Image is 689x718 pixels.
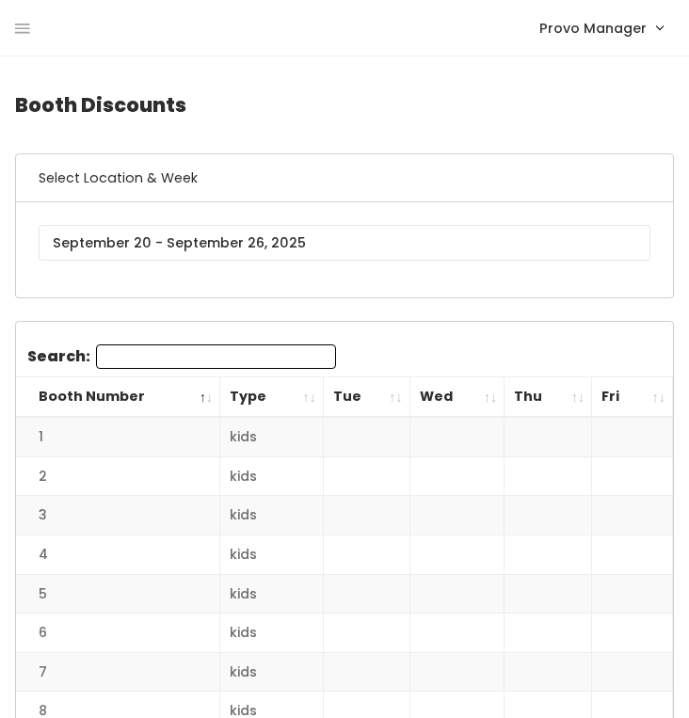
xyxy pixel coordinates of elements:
a: Provo Manager [521,8,681,48]
th: Tue: activate to sort column ascending [323,377,409,418]
td: kids [220,496,324,535]
td: 2 [16,456,220,496]
input: September 20 - September 26, 2025 [39,225,650,261]
th: Type: activate to sort column ascending [220,377,324,418]
td: 6 [16,614,220,653]
td: 7 [16,652,220,692]
th: Booth Number: activate to sort column descending [16,377,220,418]
span: Provo Manager [539,18,647,39]
td: kids [220,535,324,574]
td: kids [220,574,324,614]
td: 3 [16,496,220,535]
th: Thu: activate to sort column ascending [505,377,592,418]
th: Fri: activate to sort column ascending [592,377,673,418]
h4: Booth Discounts [15,79,674,131]
td: 1 [16,417,220,456]
h6: Select Location & Week [16,154,673,202]
td: kids [220,614,324,653]
td: 4 [16,535,220,574]
th: Wed: activate to sort column ascending [409,377,505,418]
input: Search: [96,344,336,369]
td: 5 [16,574,220,614]
td: kids [220,417,324,456]
label: Search: [27,344,336,369]
td: kids [220,456,324,496]
td: kids [220,652,324,692]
